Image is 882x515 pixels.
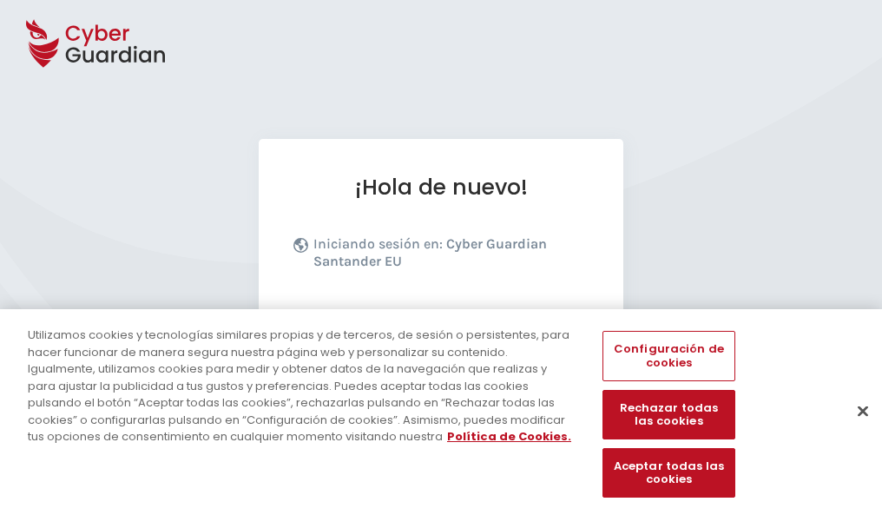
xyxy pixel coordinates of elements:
[293,174,589,201] h1: ¡Hola de nuevo!
[28,327,576,446] div: Utilizamos cookies y tecnologías similares propias y de terceros, de sesión o persistentes, para ...
[313,235,547,269] b: Cyber Guardian Santander EU
[844,392,882,430] button: Cerrar
[447,428,571,445] a: Más información sobre su privacidad, se abre en una nueva pestaña
[602,448,734,498] button: Aceptar todas las cookies
[602,390,734,439] button: Rechazar todas las cookies
[313,235,584,279] p: Iniciando sesión en:
[602,331,734,380] button: Configuración de cookies, Abre el cuadro de diálogo del centro de preferencias.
